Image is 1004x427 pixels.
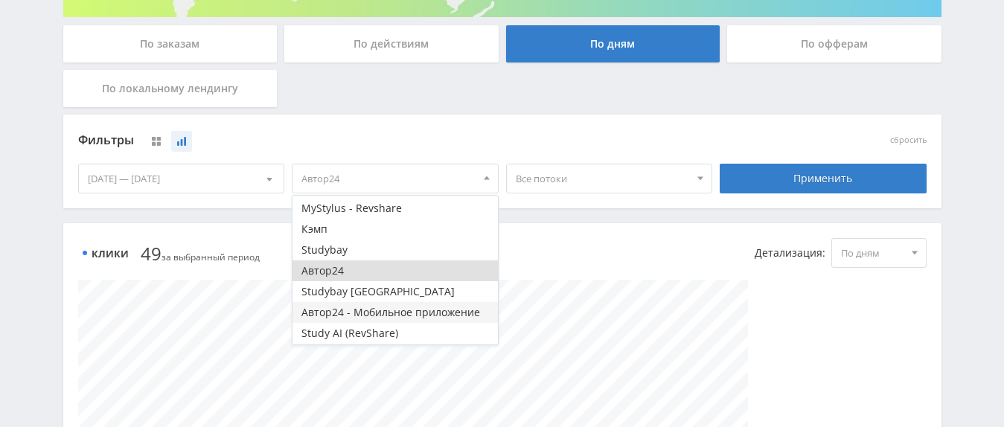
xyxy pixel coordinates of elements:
[63,70,278,107] div: По локальному лендингу
[720,164,927,193] div: Применить
[890,135,927,145] button: сбросить
[292,260,498,281] button: Автор24
[755,247,825,259] span: Детализация:
[141,241,162,266] span: 49
[292,219,498,240] button: Кэмп
[63,25,278,62] div: По заказам
[727,25,941,62] div: По офферам
[292,302,498,323] button: Автор24 - Мобильное приложение
[141,245,260,263] span: за выбранный период
[78,129,713,152] div: Фильтры
[292,323,498,344] button: Study AI (RevShare)
[284,25,499,62] div: По действиям
[78,248,129,260] span: Клики
[301,164,476,193] span: Автор24
[292,240,498,260] button: Studybay
[292,281,498,302] button: Studybay [GEOGRAPHIC_DATA]
[841,239,904,267] span: По дням
[516,164,690,193] span: Все потоки
[292,198,498,219] button: MyStylus - Revshare
[506,25,720,62] div: По дням
[79,164,284,193] div: [DATE] — [DATE]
